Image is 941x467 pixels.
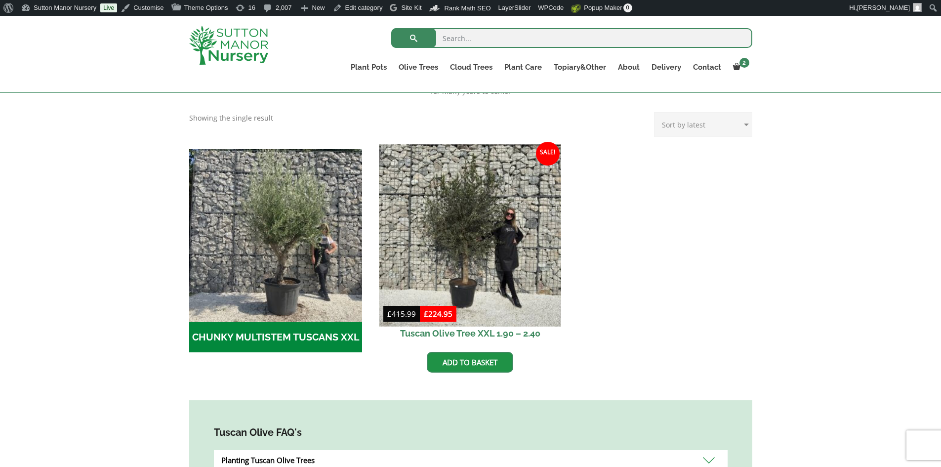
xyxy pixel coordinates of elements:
a: Cloud Trees [444,60,498,74]
a: Plant Care [498,60,548,74]
select: Shop order [654,112,752,137]
a: About [612,60,646,74]
span: 2 [739,58,749,68]
input: Search... [391,28,752,48]
a: Olive Trees [393,60,444,74]
h2: Tuscan Olive Tree XXL 1.90 – 2.40 [383,322,557,344]
span: £ [424,309,428,319]
bdi: 224.95 [424,309,452,319]
h4: Tuscan Olive FAQ's [214,425,728,440]
span: Site Kit [401,4,421,11]
a: Topiary&Other [548,60,612,74]
img: Tuscan Olive Tree XXL 1.90 - 2.40 [379,144,561,326]
a: Plant Pots [345,60,393,74]
a: 2 [727,60,752,74]
a: Visit product category CHUNKY MULTISTEM TUSCANS XXL [189,149,363,352]
bdi: 415.99 [387,309,416,319]
span: Rank Math SEO [445,4,491,12]
a: Delivery [646,60,687,74]
span: £ [387,309,392,319]
a: Sale! Tuscan Olive Tree XXL 1.90 – 2.40 [383,149,557,344]
span: Sale! [536,142,560,166]
p: Showing the single result [189,112,273,124]
span: 0 [623,3,632,12]
a: Contact [687,60,727,74]
h2: CHUNKY MULTISTEM TUSCANS XXL [189,322,363,353]
span: [PERSON_NAME] [857,4,910,11]
img: logo [189,26,268,65]
img: CHUNKY MULTISTEM TUSCANS XXL [189,149,363,322]
a: Live [100,3,117,12]
a: Add to basket: “Tuscan Olive Tree XXL 1.90 - 2.40” [427,352,513,373]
